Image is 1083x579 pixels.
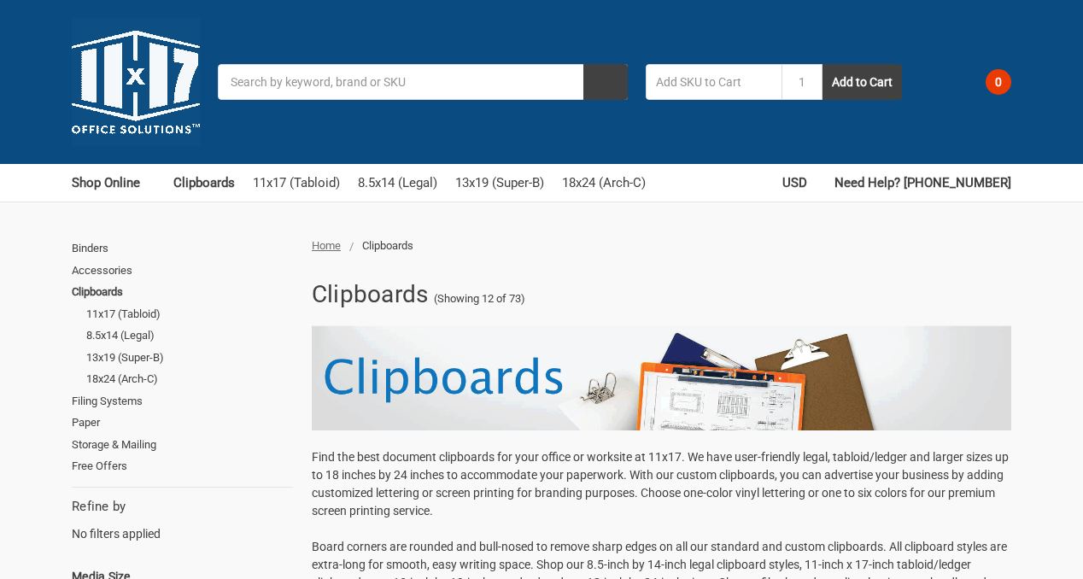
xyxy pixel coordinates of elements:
span: Clipboards [362,239,413,252]
a: Filing Systems [72,390,293,412]
a: 0 [955,60,1011,104]
a: 18x24 (Arch-C) [86,368,293,390]
span: 0 [986,69,1011,95]
div: No filters applied [72,497,293,543]
a: USD [782,164,817,202]
a: Home [312,239,341,252]
a: Binders [72,237,293,260]
button: Add to Cart [822,64,902,100]
input: Search by keyword, brand or SKU [218,64,628,100]
a: Clipboards [173,164,235,202]
a: 11x17 (Tabloid) [86,303,293,325]
a: 13x19 (Super-B) [86,347,293,369]
a: 8.5x14 (Legal) [358,164,437,202]
a: 11x17 (Tabloid) [253,164,340,202]
a: 18x24 (Arch-C) [562,164,646,202]
img: clipboardbanner2.png [312,325,1011,430]
a: Free Offers [72,455,293,477]
a: Need Help? [PHONE_NUMBER] [834,164,1011,202]
a: 8.5x14 (Legal) [86,325,293,347]
a: 13x19 (Super-B) [455,164,544,202]
img: 11x17.com [72,18,200,146]
input: Add SKU to Cart [646,64,782,100]
a: Storage & Mailing [72,434,293,456]
a: Paper [72,412,293,434]
a: Shop Online [72,164,155,202]
a: Accessories [72,260,293,282]
span: (Showing 12 of 73) [434,290,525,307]
h1: Clipboards [312,272,429,317]
a: Clipboards [72,281,293,303]
h5: Refine by [72,497,293,517]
